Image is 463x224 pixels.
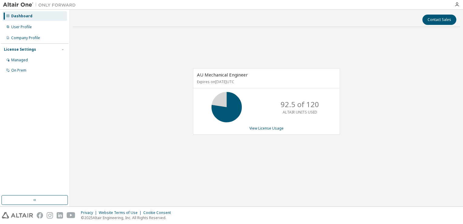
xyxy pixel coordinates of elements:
img: facebook.svg [37,212,43,219]
div: User Profile [11,25,32,29]
div: Website Terms of Use [99,210,143,215]
img: instagram.svg [47,212,53,219]
a: View License Usage [249,126,284,131]
div: Company Profile [11,36,40,40]
p: ALTAIR UNITS USED [283,110,317,115]
span: AU Mechanical Engineer [197,72,248,78]
img: altair_logo.svg [2,212,33,219]
div: License Settings [4,47,36,52]
img: linkedin.svg [57,212,63,219]
div: Managed [11,58,28,63]
div: On Prem [11,68,26,73]
img: Altair One [3,2,79,8]
img: youtube.svg [67,212,75,219]
button: Contact Sales [422,15,456,25]
p: 92.5 of 120 [281,99,319,110]
div: Cookie Consent [143,210,175,215]
p: Expires on [DATE] UTC [197,79,335,84]
div: Privacy [81,210,99,215]
div: Dashboard [11,14,32,19]
p: © 2025 Altair Engineering, Inc. All Rights Reserved. [81,215,175,220]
